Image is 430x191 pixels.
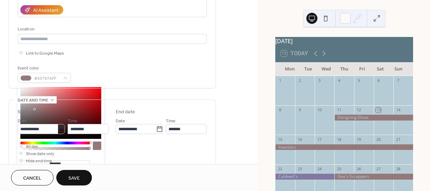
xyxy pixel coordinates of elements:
[317,62,335,76] div: Wed
[20,5,63,15] button: AI Assistant
[18,26,206,33] div: Location
[18,108,39,116] div: Start date
[376,137,381,142] div: 20
[334,174,413,180] div: Dee's Scrappers
[356,137,361,142] div: 19
[26,143,38,150] span: All day
[33,7,58,14] div: AI Assistant
[281,62,299,76] div: Mon
[68,175,80,182] span: Save
[376,107,381,113] div: 13
[371,62,389,76] div: Sat
[317,166,322,172] div: 24
[356,166,361,172] div: 26
[297,107,302,113] div: 9
[336,166,342,172] div: 25
[335,62,353,76] div: Thu
[356,78,361,83] div: 5
[56,170,92,185] button: Save
[277,78,283,83] div: 1
[336,137,342,142] div: 18
[395,107,401,113] div: 14
[275,144,413,150] div: Insaniacs
[34,75,60,82] span: #93797AFF
[376,78,381,83] div: 6
[26,50,64,57] span: Link to Google Maps
[275,174,334,180] div: Caldwell's
[395,78,401,83] div: 7
[356,107,361,113] div: 12
[26,157,52,165] span: Hide end time
[336,78,342,83] div: 4
[376,166,381,172] div: 27
[277,137,283,142] div: 15
[26,150,54,157] span: Show date only
[317,137,322,142] div: 17
[353,62,371,76] div: Fri
[390,62,408,76] div: Sun
[18,65,69,72] div: Event color
[297,137,302,142] div: 16
[275,37,413,45] div: [DATE]
[277,107,283,113] div: 8
[395,137,401,142] div: 21
[166,117,175,125] span: Time
[395,166,401,172] div: 28
[297,166,302,172] div: 23
[11,170,54,185] button: Cancel
[297,78,302,83] div: 2
[68,117,77,125] span: Time
[336,107,342,113] div: 11
[18,117,27,125] span: Date
[277,166,283,172] div: 22
[18,97,48,104] span: Date and time
[116,108,135,116] div: End date
[116,117,125,125] span: Date
[23,175,41,182] span: Cancel
[317,107,322,113] div: 10
[299,62,317,76] div: Tue
[334,115,413,121] div: Designing Divas
[317,78,322,83] div: 3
